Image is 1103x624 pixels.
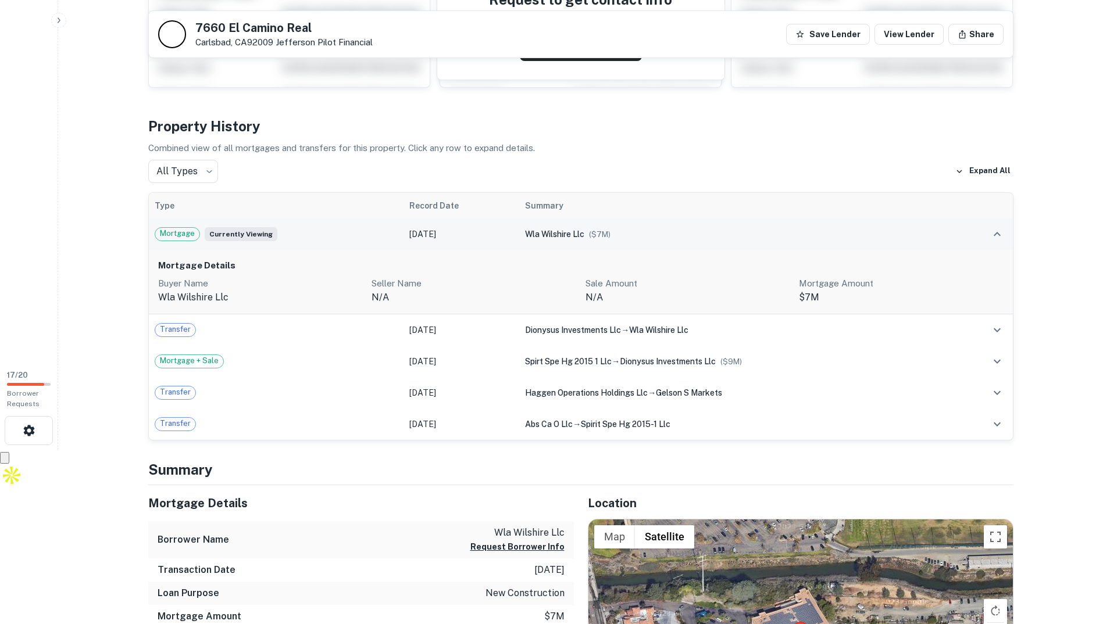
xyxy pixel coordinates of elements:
span: gelson s markets [656,388,722,397]
p: $7m [544,609,565,623]
button: expand row [987,352,1007,371]
p: new construction [486,586,565,600]
span: wla wilshire llc [525,229,584,239]
span: spirt spe hg 2015 1 llc [525,357,612,366]
button: Expand All [952,163,1013,180]
a: Jefferson Pilot Financial [276,37,373,47]
td: [DATE] [404,314,519,346]
p: N/A [586,291,790,304]
iframe: Chat Widget [1045,531,1103,587]
span: dionysus investments llc [620,357,716,366]
span: spirit spe hg 2015-1 llc [581,419,670,429]
p: Carlsbad, CA92009 [195,37,373,48]
p: wla wilshire llc [158,291,363,304]
span: ($ 9M ) [720,357,742,366]
button: expand row [987,414,1007,434]
td: [DATE] [404,218,519,250]
span: dionysus investments llc [525,325,621,335]
h5: 7660 El Camino Real [195,22,373,34]
button: Show street map [594,525,635,548]
span: Mortgage + Sale [155,355,223,367]
td: [DATE] [404,346,519,377]
button: expand row [987,320,1007,340]
button: expand row [987,224,1007,244]
div: → [525,418,947,431]
p: Mortgage Amount [799,277,1004,291]
span: wla wilshire llc [629,325,688,335]
h6: Loan Purpose [158,586,219,600]
span: Borrower Requests [7,389,40,408]
button: Rotate map clockwise [984,599,1007,622]
button: Toggle fullscreen view [984,525,1007,548]
span: Currently viewing [205,227,277,241]
td: [DATE] [404,377,519,408]
span: haggen operations holdings llc [525,388,648,397]
th: Type [149,193,404,218]
h5: Mortgage Details [148,494,574,512]
div: → [525,324,947,336]
span: Transfer [155,324,195,335]
h5: Location [588,494,1013,512]
div: → [525,386,947,399]
td: [DATE] [404,408,519,440]
span: Transfer [155,418,195,429]
span: 17 / 20 [7,371,28,379]
p: [DATE] [534,563,565,577]
th: Summary [519,193,953,218]
button: Save Lender [786,24,870,45]
button: expand row [987,383,1007,403]
span: Mortgage [155,228,199,239]
div: All Types [148,160,218,183]
p: wla wilshire llc [470,526,565,540]
h6: Mortgage Amount [158,609,241,623]
span: Transfer [155,386,195,398]
div: → [525,355,947,368]
button: Request Borrower Info [470,540,565,554]
p: Buyer Name [158,277,363,291]
p: Seller Name [372,277,576,291]
span: abs ca o llc [525,419,573,429]
p: Combined view of all mortgages and transfers for this property. Click any row to expand details. [148,141,1013,155]
h4: Property History [148,116,1013,137]
button: Show satellite imagery [635,525,694,548]
span: ($ 7M ) [589,230,611,239]
p: n/a [372,291,576,304]
button: Share [948,24,1004,45]
a: View Lender [874,24,944,45]
h6: Borrower Name [158,533,229,547]
th: Record Date [404,193,519,218]
p: $7M [799,291,1004,304]
h6: Mortgage Details [158,259,1004,272]
h6: Transaction Date [158,563,235,577]
p: Sale Amount [586,277,790,291]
